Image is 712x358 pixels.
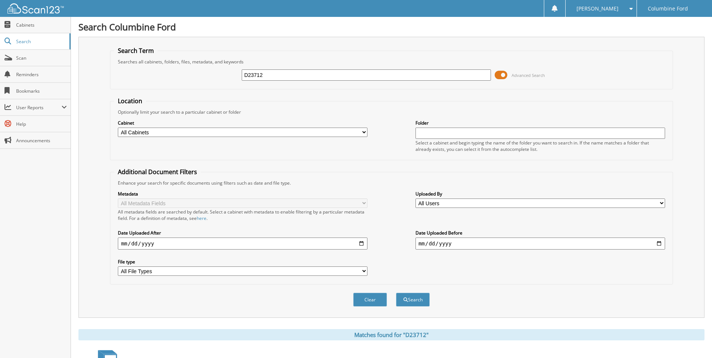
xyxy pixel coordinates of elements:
label: Folder [415,120,665,126]
label: File type [118,259,367,265]
button: Search [396,293,430,307]
div: All metadata fields are searched by default. Select a cabinet with metadata to enable filtering b... [118,209,367,221]
legend: Location [114,97,146,105]
span: Announcements [16,137,67,144]
span: User Reports [16,104,62,111]
div: Optionally limit your search to a particular cabinet or folder [114,109,668,115]
span: Help [16,121,67,127]
span: Reminders [16,71,67,78]
legend: Search Term [114,47,158,55]
label: Cabinet [118,120,367,126]
img: scan123-logo-white.svg [8,3,64,14]
button: Clear [353,293,387,307]
span: [PERSON_NAME] [577,6,619,11]
label: Date Uploaded After [118,230,367,236]
legend: Additional Document Filters [114,168,201,176]
a: here [197,215,206,221]
label: Date Uploaded Before [415,230,665,236]
input: end [415,238,665,250]
div: Matches found for "D23712" [78,329,704,340]
span: Search [16,38,66,45]
span: Bookmarks [16,88,67,94]
div: Searches all cabinets, folders, files, metadata, and keywords [114,59,668,65]
label: Metadata [118,191,367,197]
span: Scan [16,55,67,61]
span: Columbine Ford [648,6,688,11]
span: Advanced Search [512,72,545,78]
input: start [118,238,367,250]
div: Enhance your search for specific documents using filters such as date and file type. [114,180,668,186]
h1: Search Columbine Ford [78,21,704,33]
div: Select a cabinet and begin typing the name of the folder you want to search in. If the name match... [415,140,665,152]
span: Cabinets [16,22,67,28]
label: Uploaded By [415,191,665,197]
